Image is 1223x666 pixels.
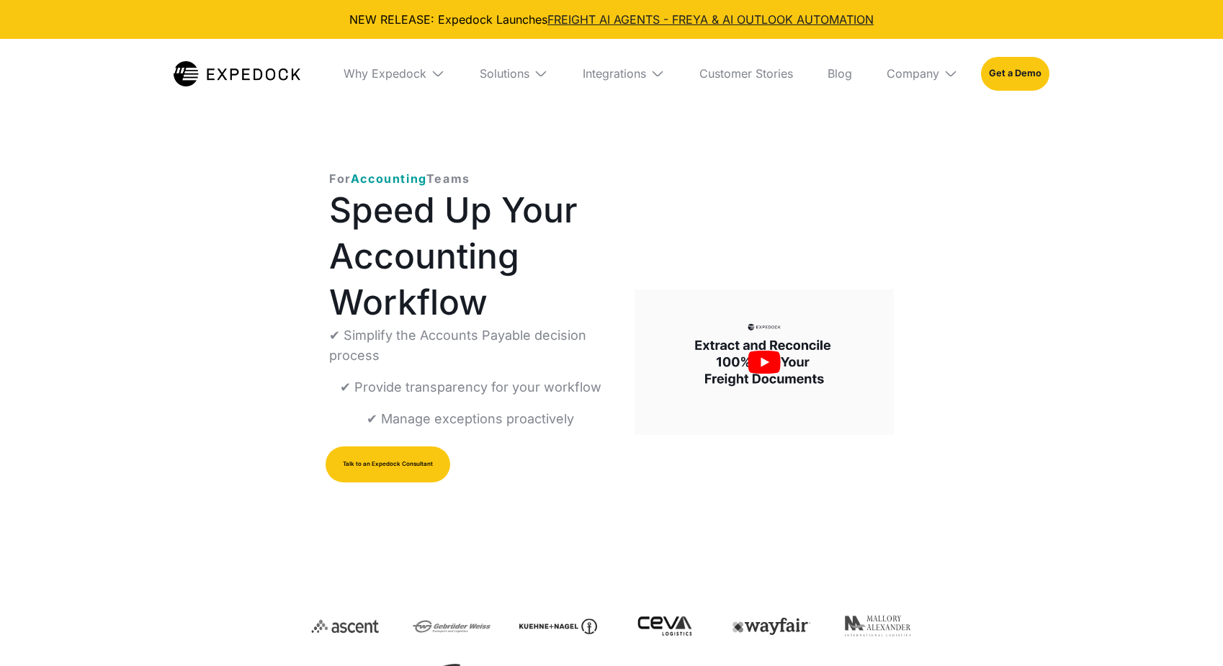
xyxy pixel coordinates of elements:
[875,39,969,108] div: Company
[12,12,1211,27] div: NEW RELEASE: Expedock Launches
[326,446,450,482] a: Talk to an Expedock Consultant
[468,39,560,108] div: Solutions
[816,39,864,108] a: Blog
[329,187,611,325] h1: Speed Up Your Accounting Workflow
[480,66,529,81] div: Solutions
[351,171,426,186] span: Accounting
[547,12,874,27] a: FREIGHT AI AGENTS - FREYA & AI OUTLOOK AUTOMATION
[635,289,894,435] a: open lightbox
[1151,597,1223,666] iframe: Chat Widget
[571,39,676,108] div: Integrations
[583,66,646,81] div: Integrations
[340,377,601,397] p: ✔ Provide transparency for your workflow
[329,170,470,187] p: For Teams
[367,409,574,429] p: ✔ Manage exceptions proactively
[329,325,611,366] p: ✔ Simplify the Accounts Payable decision process
[688,39,805,108] a: Customer Stories
[332,39,457,108] div: Why Expedock
[344,66,426,81] div: Why Expedock
[981,57,1049,90] a: Get a Demo
[887,66,939,81] div: Company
